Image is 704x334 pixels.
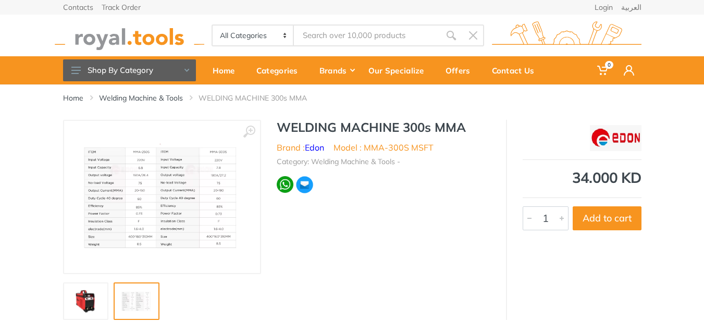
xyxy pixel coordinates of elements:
[361,59,438,81] div: Our Specialize
[590,56,616,84] a: 0
[249,56,312,84] a: Categories
[438,56,485,84] a: Offers
[523,170,641,185] div: 34.000 KD
[590,125,641,151] img: Edon
[63,93,641,103] nav: breadcrumb
[595,4,613,11] a: Login
[361,56,438,84] a: Our Specialize
[277,156,400,167] li: Category: Welding Machine & Tools -
[63,4,93,11] a: Contacts
[120,289,153,314] img: Royal Tools - WELDING MACHINE 300s MMA
[605,61,613,69] span: 0
[199,93,323,103] li: WELDING MACHINE 300s MMA
[277,141,324,154] li: Brand :
[75,144,250,250] img: Royal Tools - WELDING MACHINE 300s MMA
[305,142,324,153] a: Edon
[99,93,183,103] a: Welding Machine & Tools
[573,206,641,230] button: Add to cart
[312,59,361,81] div: Brands
[63,282,109,320] a: Royal Tools - WELDING MACHINE 300s MMA
[485,56,549,84] a: Contact Us
[213,26,294,45] select: Category
[485,59,549,81] div: Contact Us
[492,21,641,50] img: royal.tools Logo
[69,289,103,314] img: Royal Tools - WELDING MACHINE 300s MMA
[102,4,141,11] a: Track Order
[294,24,440,46] input: Site search
[621,4,641,11] a: العربية
[205,59,249,81] div: Home
[438,59,485,81] div: Offers
[55,21,204,50] img: royal.tools Logo
[114,282,159,320] a: Royal Tools - WELDING MACHINE 300s MMA
[277,176,293,193] img: wa.webp
[277,120,490,135] h1: WELDING MACHINE 300s MMA
[63,59,196,81] button: Shop By Category
[334,141,434,154] li: Model : MMA-300S MSFT
[63,93,83,103] a: Home
[205,56,249,84] a: Home
[295,176,314,194] img: ma.webp
[249,59,312,81] div: Categories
